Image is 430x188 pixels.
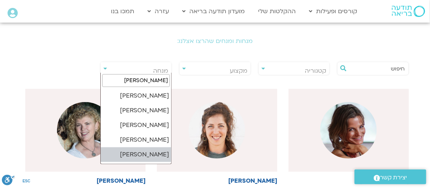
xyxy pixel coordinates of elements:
a: תמכו בנו [107,4,138,18]
h6: [PERSON_NAME] [25,177,146,184]
img: %D7%90%D7%9E%D7%99%D7%9C%D7%99-%D7%92%D7%9C%D7%99%D7%A7.jpg [189,102,245,159]
a: קורסים ופעילות [305,4,361,18]
li: [PERSON_NAME] [101,133,171,147]
h2: מנחות ומנחים שהרצו אצלנו: [4,38,426,44]
span: מנחה [153,67,168,75]
a: [PERSON_NAME] [25,89,146,184]
span: קטגוריה [305,67,326,75]
li: [PERSON_NAME] [101,103,171,118]
span: מקצוע [230,67,247,75]
span: יצירת קשר [380,173,407,183]
a: יצירת קשר [355,170,426,184]
img: %D7%93%D7%9C%D7%99%D7%AA.jpg [320,102,377,159]
li: [PERSON_NAME] [101,118,171,133]
li: [PERSON_NAME] [101,147,171,162]
li: [PERSON_NAME] [101,162,171,177]
img: תודעה בריאה [392,6,425,17]
li: [PERSON_NAME] [101,89,171,103]
a: [PERSON_NAME] [289,89,409,184]
a: [PERSON_NAME] [157,89,277,184]
h6: [PERSON_NAME] [289,177,409,184]
input: חיפוש [349,62,405,75]
a: עזרה [144,4,173,18]
a: ההקלטות שלי [254,4,299,18]
img: %D7%9E%D7%95%D7%A8-%D7%93%D7%95%D7%90%D7%A0%D7%99.jpg [57,102,114,159]
a: מועדון תודעה בריאה [178,4,249,18]
h6: [PERSON_NAME] [157,177,277,184]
